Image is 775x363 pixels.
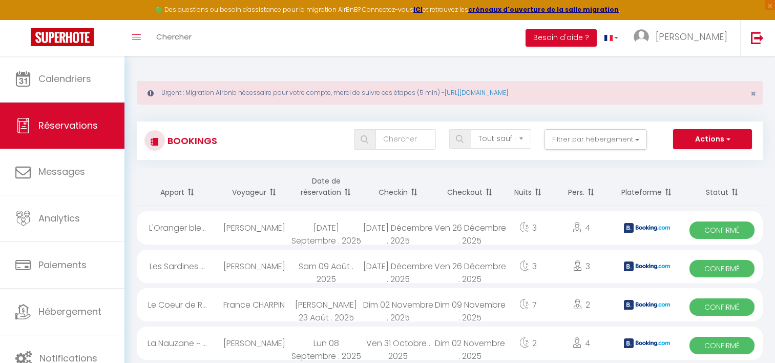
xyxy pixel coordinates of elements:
[681,168,763,206] th: Sort by status
[550,168,613,206] th: Sort by people
[165,129,217,152] h3: Bookings
[290,168,362,206] th: Sort by booking date
[38,165,85,178] span: Messages
[526,29,597,47] button: Besoin d'aide ?
[506,168,550,206] th: Sort by nights
[434,168,506,206] th: Sort by checkout
[149,20,199,56] a: Chercher
[626,20,740,56] a: ... [PERSON_NAME]
[751,31,764,44] img: logout
[413,5,423,14] a: ICI
[731,317,767,355] iframe: Chat
[137,81,763,105] div: Urgent : Migration Airbnb nécessaire pour votre compte, merci de suivre ces étapes (5 min) -
[375,129,436,150] input: Chercher
[31,28,94,46] img: Super Booking
[38,212,80,225] span: Analytics
[634,29,649,45] img: ...
[750,89,756,98] button: Close
[362,168,434,206] th: Sort by checkin
[156,31,192,42] span: Chercher
[544,129,647,150] button: Filtrer par hébergement
[38,305,101,318] span: Hébergement
[656,30,727,43] span: [PERSON_NAME]
[750,87,756,100] span: ×
[218,168,290,206] th: Sort by guest
[673,129,752,150] button: Actions
[613,168,681,206] th: Sort by channel
[38,258,87,271] span: Paiements
[137,168,218,206] th: Sort by rentals
[38,119,98,132] span: Réservations
[38,72,91,85] span: Calendriers
[445,88,508,97] a: [URL][DOMAIN_NAME]
[468,5,619,14] a: créneaux d'ouverture de la salle migration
